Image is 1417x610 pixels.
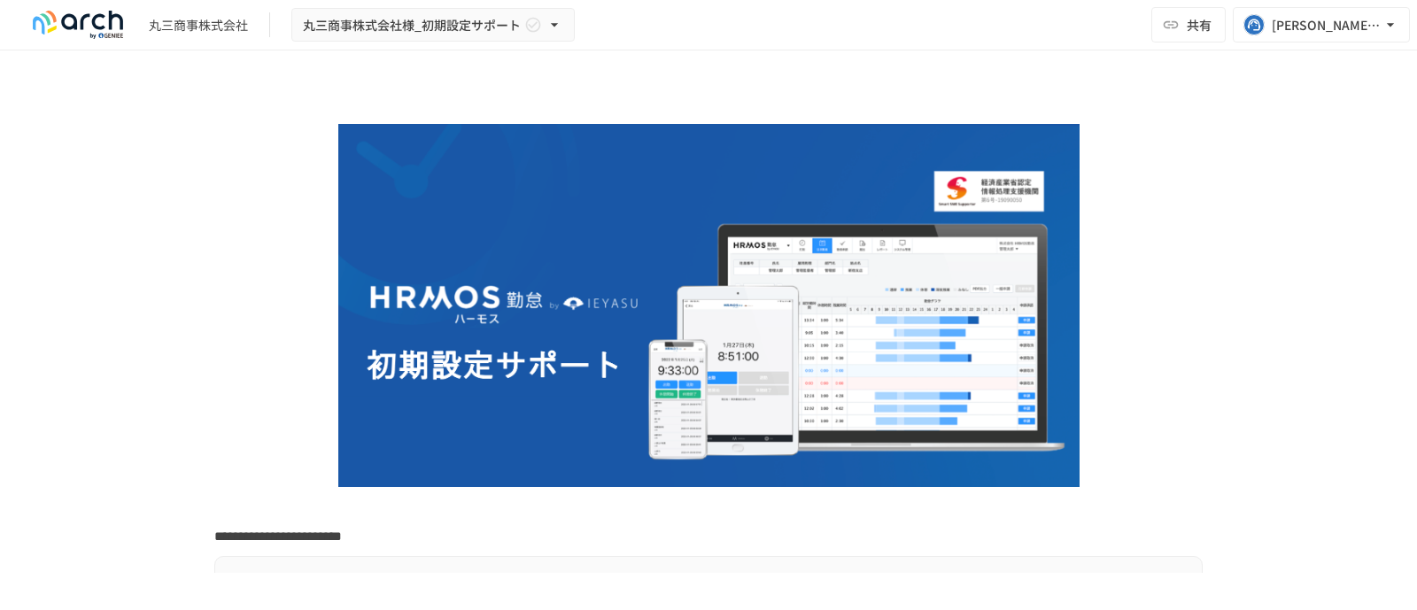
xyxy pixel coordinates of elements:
[21,11,135,39] img: logo-default@2x-9cf2c760.svg
[1151,7,1226,42] button: 共有
[338,124,1080,487] img: GdztLVQAPnGLORo409ZpmnRQckwtTrMz8aHIKJZF2AQ
[291,8,575,42] button: 丸三商事株式会社様_初期設定サポート
[1187,15,1212,35] span: 共有
[303,14,521,36] span: 丸三商事株式会社様_初期設定サポート
[1272,14,1382,36] div: [PERSON_NAME][EMAIL_ADDRESS][PERSON_NAME][DOMAIN_NAME]
[1233,7,1410,42] button: [PERSON_NAME][EMAIL_ADDRESS][PERSON_NAME][DOMAIN_NAME]
[149,16,248,35] div: 丸三商事株式会社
